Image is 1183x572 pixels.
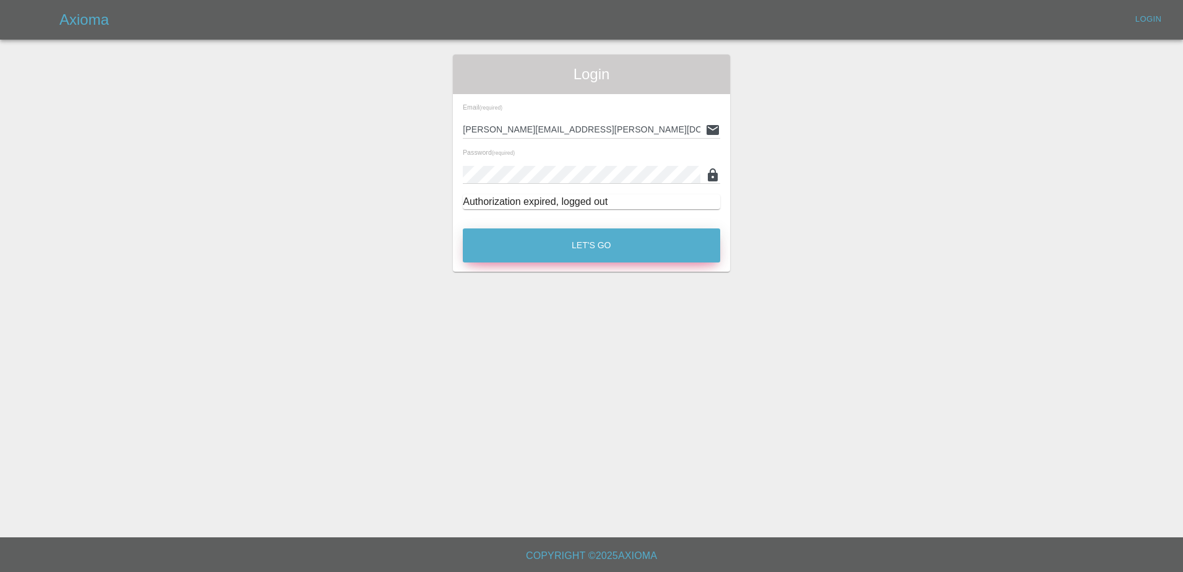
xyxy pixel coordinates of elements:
span: Login [463,64,720,84]
small: (required) [480,105,502,111]
div: Authorization expired, logged out [463,194,720,209]
small: (required) [492,150,515,156]
span: Password [463,149,515,156]
button: Let's Go [463,228,720,262]
h5: Axioma [59,10,109,30]
span: Email [463,103,502,111]
a: Login [1129,10,1168,29]
h6: Copyright © 2025 Axioma [10,547,1173,565]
